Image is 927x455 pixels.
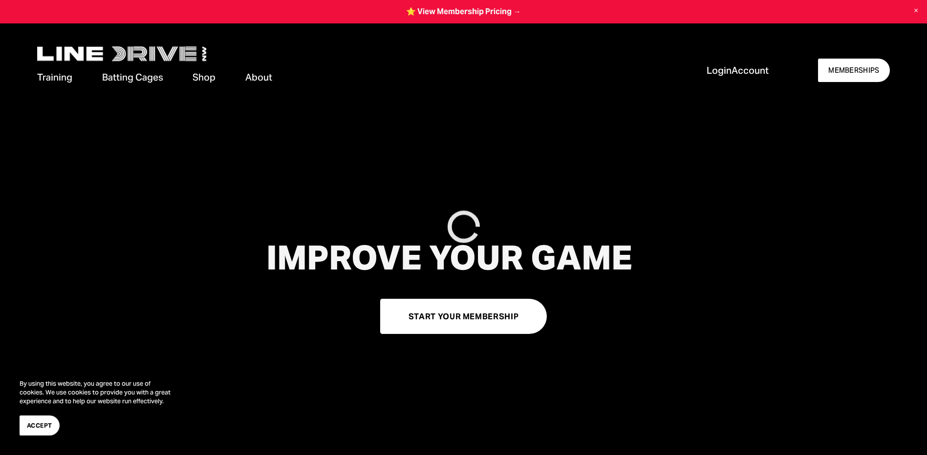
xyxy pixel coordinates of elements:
[37,70,72,85] a: folder dropdown
[818,59,890,83] a: MEMBERSHIPS
[193,70,216,85] a: Shop
[27,421,52,430] span: Accept
[20,415,60,435] button: Accept
[37,71,72,84] span: Training
[10,370,186,445] section: Cookie banner
[37,46,206,61] img: LineDrive NorthWest
[20,379,176,406] p: By using this website, you agree to our use of cookies. We use cookies to provide you with a grea...
[179,239,719,277] h1: IMPROVE YOUR GAME
[245,70,272,85] a: folder dropdown
[245,71,272,84] span: About
[380,299,547,333] a: START YOUR MEMBERSHIP
[102,71,163,84] span: Batting Cages
[102,70,163,85] a: folder dropdown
